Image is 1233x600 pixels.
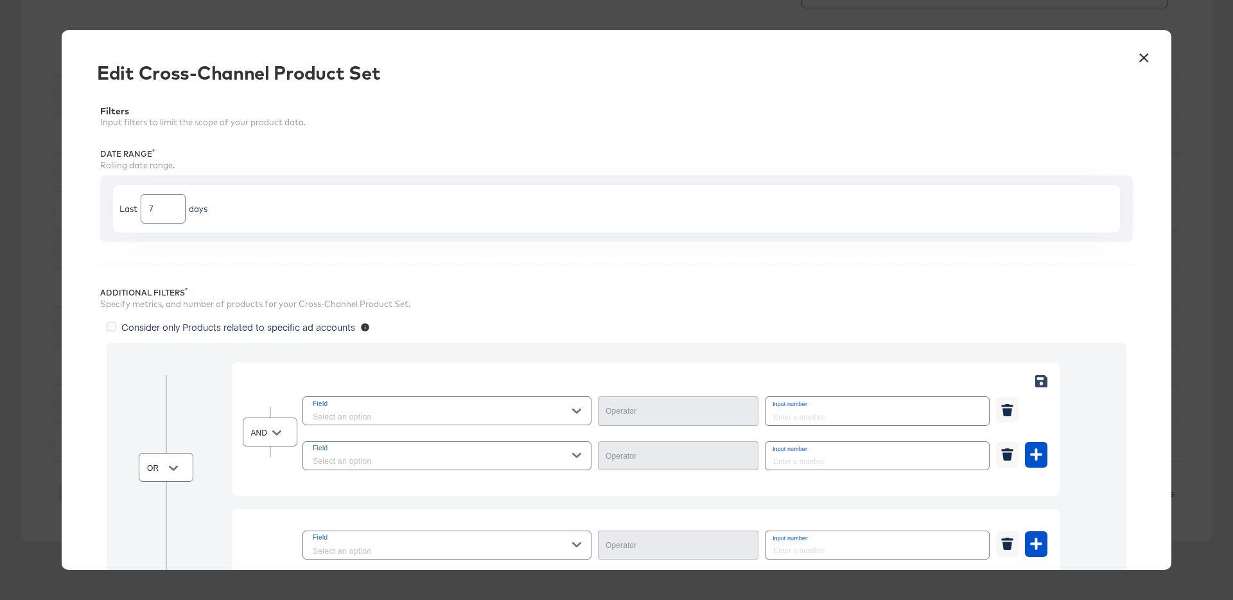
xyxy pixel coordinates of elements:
button: × [1132,43,1155,66]
input: Enter a number [141,190,185,217]
input: Enter a number [765,531,989,559]
input: Enter a number [765,442,989,470]
div: Last [119,203,137,215]
div: Filters [100,106,1133,116]
div: Additional Filters [100,288,1133,298]
div: Date Range [100,149,1133,159]
div: days [189,203,207,215]
button: Open [267,423,286,443]
div: Rolling date range. [100,159,1133,172]
input: Enter a number [765,397,989,425]
div: Input filters to limit the scope of your product data. [100,116,1133,128]
button: Open [164,459,183,478]
div: Specify metrics, and number of products for your Cross-Channel Product Set. [100,298,1133,310]
div: Edit Cross-Channel Product Set [97,62,380,83]
span: Consider only Products related to specific ad accounts [121,321,355,333]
